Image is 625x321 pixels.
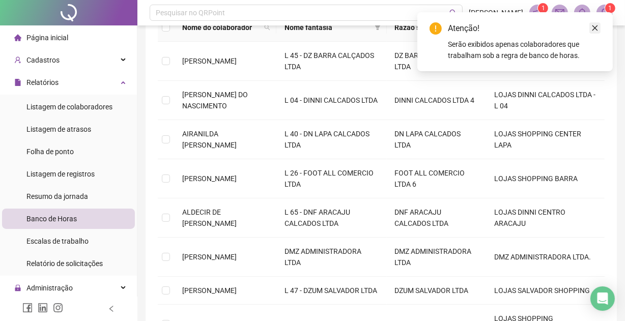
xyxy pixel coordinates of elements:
[542,5,545,12] span: 1
[182,286,237,295] span: [PERSON_NAME]
[285,22,370,33] span: Nome fantasia
[182,22,260,33] span: Nome do colaborador
[387,198,487,238] td: DNF ARACAJU CALCADOS LTDA
[589,22,601,34] a: Close
[14,284,21,291] span: lock
[53,303,63,313] span: instagram
[448,22,601,35] div: Atenção!
[182,208,237,227] span: ALDECIR DE [PERSON_NAME]
[182,91,248,110] span: [PERSON_NAME] DO NASCIMENTO
[276,238,386,277] td: DMZ ADMINISTRADORA LTDA
[26,78,59,86] span: Relatórios
[26,34,68,42] span: Página inicial
[487,159,605,198] td: LOJAS SHOPPING BARRA
[469,7,523,18] span: [PERSON_NAME]
[26,192,88,200] span: Resumo da jornada
[276,277,386,305] td: L 47 - DZUM SALVADOR LTDA
[375,24,381,31] span: filter
[487,238,605,277] td: DMZ ADMINISTRADORA LTDA.
[449,9,457,17] span: search
[609,5,612,12] span: 1
[590,286,615,311] div: Open Intercom Messenger
[276,198,386,238] td: L 65 - DNF ARACAJU CALCADOS LTDA
[597,5,612,20] img: 94659
[182,253,237,261] span: [PERSON_NAME]
[108,305,115,312] span: left
[448,39,601,61] div: Serão exibidos apenas colaboradores que trabalham sob a regra de banco de horas.
[22,303,33,313] span: facebook
[578,8,587,17] span: bell
[487,277,605,305] td: LOJAS SALVADOR SHOPPING
[26,148,74,156] span: Folha de ponto
[276,42,386,81] td: L 45 - DZ BARRA CALÇADOS LTDA
[14,56,21,64] span: user-add
[264,24,270,31] span: search
[430,22,442,35] span: exclamation-circle
[14,34,21,41] span: home
[487,81,605,120] td: LOJAS DINNI CALCADOS LTDA - L 04
[387,159,487,198] td: FOOT ALL COMERCIO LTDA 6
[182,174,237,183] span: [PERSON_NAME]
[373,20,383,35] span: filter
[487,198,605,238] td: LOJAS DINNI CENTRO ARACAJU
[182,130,237,149] span: AIRANILDA [PERSON_NAME]
[26,170,95,178] span: Listagem de registros
[26,284,73,292] span: Administração
[26,56,60,64] span: Cadastros
[395,22,470,33] span: Razão social
[605,3,615,13] sup: Atualize o seu contato no menu Meus Dados
[538,3,548,13] sup: 1
[26,103,112,111] span: Listagem de colaboradores
[387,277,487,305] td: DZUM SALVADOR LTDA
[276,120,386,159] td: L 40 - DN LAPA CALCADOS LTDA
[387,120,487,159] td: DN LAPA CALCADOS LTDA
[26,237,89,245] span: Escalas de trabalho
[262,20,272,35] span: search
[487,120,605,159] td: LOJAS SHOPPING CENTER LAPA
[276,81,386,120] td: L 04 - DINNI CALCADOS LTDA
[26,125,91,133] span: Listagem de atrasos
[26,259,103,268] span: Relatório de solicitações
[387,238,487,277] td: DMZ ADMINISTRADORA LTDA
[591,24,599,32] span: close
[38,303,48,313] span: linkedin
[14,79,21,86] span: file
[276,159,386,198] td: L 26 - FOOT ALL COMERCIO LTDA
[26,215,77,223] span: Banco de Horas
[182,57,237,65] span: [PERSON_NAME]
[555,8,564,17] span: mail
[387,42,487,81] td: DZ BARRA CALÇADOS LTDA
[533,8,542,17] span: notification
[387,81,487,120] td: DINNI CALCADOS LTDA 4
